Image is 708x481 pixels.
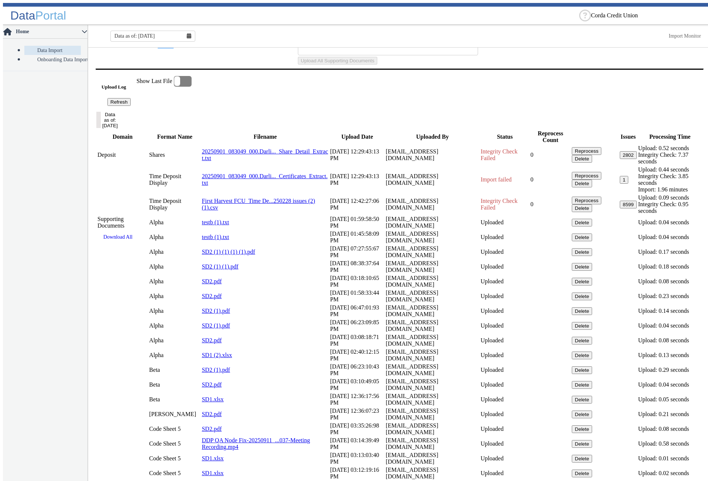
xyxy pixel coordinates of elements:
td: [DATE] 12:29:43:13 PM [330,145,385,165]
td: 0 [530,194,571,215]
div: Upload: 0.44 seconds [638,166,702,173]
span: Uploaded [481,337,503,343]
div: Upload: 0.04 seconds [638,234,702,240]
div: Upload: 0.17 seconds [638,249,702,255]
a: SD2.pdf [202,278,222,284]
a: First Harvest FCU_Time De...250228 issues (2) (1).csv [202,198,315,211]
td: [EMAIL_ADDRESS][DOMAIN_NAME] [385,378,480,392]
div: Upload: 0.29 seconds [638,367,702,373]
button: Delete [572,263,592,271]
button: 2802 [620,151,637,159]
td: [EMAIL_ADDRESS][DOMAIN_NAME] [385,215,480,229]
a: Download All [97,231,138,243]
a: SD2.pdf [202,337,222,343]
div: Upload: 0.14 seconds [638,308,702,314]
td: [DATE] 01:58:33:44 PM [330,289,385,303]
p-accordion-content: Home [3,39,87,71]
span: Uploaded [481,234,503,240]
div: Help [579,10,591,21]
a: Onboarding Data Import [24,55,81,64]
td: Alpha [149,319,201,333]
a: SD1.xlsx [202,396,224,402]
button: Delete [572,248,592,256]
td: Deposit [97,145,148,165]
span: Uploaded [481,293,503,299]
div: Import: 1.96 minutes [638,186,702,193]
th: Filename [202,130,329,144]
div: Upload: 0.08 seconds [638,426,702,432]
td: Time Deposit Display [149,166,201,193]
button: Delete [572,455,592,463]
td: Supporting Documents [97,215,148,229]
button: Delete [572,366,592,374]
td: [DATE] 06:23:09:85 PM [330,319,385,333]
button: Delete [572,411,592,418]
td: Beta [149,378,201,392]
div: Upload: 0.05 seconds [638,396,702,403]
td: [DATE] 12:29:43:13 PM [330,166,385,193]
td: [DATE] 06:23:10:43 PM [330,363,385,377]
span: Portal [35,9,66,22]
button: Delete [572,425,592,433]
td: Time Deposit Display [149,194,201,215]
div: Upload: 0.08 seconds [638,337,702,344]
button: Reprocess [572,197,601,204]
div: Integrity Check: 3.85 seconds [638,173,702,186]
button: Delete [572,293,592,300]
td: [EMAIL_ADDRESS][DOMAIN_NAME] [385,422,480,436]
span: Uploaded [481,455,503,461]
span: Uploaded [481,352,503,358]
div: Integrity Check: 7.37 seconds [638,152,702,165]
span: Uploaded [481,426,503,432]
td: [DATE] 01:59:58:50 PM [330,215,385,229]
div: Upload: 0.01 seconds [638,455,702,462]
a: SD2.pdf [202,381,222,388]
td: [DATE] 03:35:26:98 PM [330,422,385,436]
span: Uploaded [481,263,503,270]
td: [EMAIL_ADDRESS][DOMAIN_NAME] [385,363,480,377]
button: Delete [572,233,592,241]
button: Delete [572,322,592,330]
div: Upload: 0.04 seconds [638,219,702,226]
td: [DATE] 03:14:39:49 PM [330,437,385,451]
td: [EMAIL_ADDRESS][DOMAIN_NAME] [385,245,480,259]
a: SD2 (1).pdf [202,322,230,329]
td: 0 [530,166,571,193]
th: Processing Time [638,130,702,144]
td: [DATE] 12:42:27:06 PM [330,194,385,215]
div: Upload: 0.04 seconds [638,381,702,388]
a: testb (1).txt [202,219,229,225]
div: Integrity Check: 0.95 seconds [638,201,702,214]
button: Delete [572,470,592,477]
th: Issues [619,130,637,144]
td: [EMAIL_ADDRESS][DOMAIN_NAME] [385,230,480,244]
p-accordion-header: Home [3,25,87,39]
a: Data Import [24,46,81,55]
td: [EMAIL_ADDRESS][DOMAIN_NAME] [385,166,480,193]
td: 0 [530,145,571,165]
button: Delete [572,204,592,212]
div: Upload: 0.52 seconds [638,145,702,152]
th: Uploaded By [385,130,480,144]
td: [EMAIL_ADDRESS][DOMAIN_NAME] [385,260,480,274]
a: SD2.pdf [202,411,222,417]
td: Alpha [149,304,201,318]
td: [EMAIL_ADDRESS][DOMAIN_NAME] [385,319,480,333]
td: [EMAIL_ADDRESS][DOMAIN_NAME] [385,348,480,362]
button: Delete [572,337,592,345]
a: SD1.xlsx [202,470,224,476]
td: [DATE] 03:18:10:65 PM [330,274,385,288]
span: Data as of: [DATE] [114,33,155,39]
span: Uploaded [481,396,503,402]
button: Upload All Supporting Documents [298,57,377,65]
button: Reprocess [572,147,601,155]
a: SD2 (1).pdf [202,308,230,314]
td: Code Sheet 5 [149,422,201,436]
div: Upload: 0.13 seconds [638,352,702,359]
a: DDP QA Node Fix-20250911_...037-Meeting Recording.mp4 [202,437,310,450]
button: Delete [572,278,592,286]
td: [DATE] 01:45:58:09 PM [330,230,385,244]
a: SD1.xlsx [202,455,224,461]
td: [DATE] 02:40:12:15 PM [330,348,385,362]
a: SD2 (1).pdf [202,367,230,373]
